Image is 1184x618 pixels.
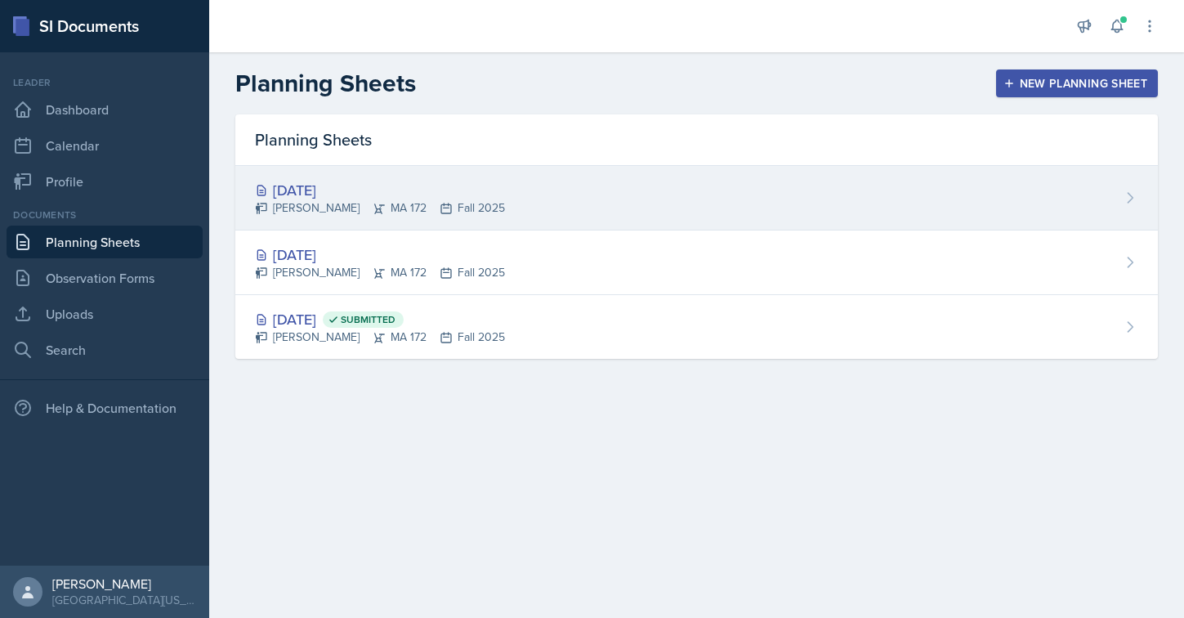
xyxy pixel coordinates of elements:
div: [PERSON_NAME] MA 172 Fall 2025 [255,264,505,281]
div: Leader [7,75,203,90]
div: Planning Sheets [235,114,1158,166]
a: Uploads [7,298,203,330]
a: Dashboard [7,93,203,126]
a: Profile [7,165,203,198]
a: [DATE] [PERSON_NAME]MA 172Fall 2025 [235,231,1158,295]
button: New Planning Sheet [996,69,1158,97]
h2: Planning Sheets [235,69,416,98]
a: Planning Sheets [7,226,203,258]
a: Calendar [7,129,203,162]
div: [PERSON_NAME] MA 172 Fall 2025 [255,199,505,217]
div: Help & Documentation [7,392,203,424]
a: Observation Forms [7,262,203,294]
a: [DATE] [PERSON_NAME]MA 172Fall 2025 [235,166,1158,231]
div: [PERSON_NAME] MA 172 Fall 2025 [255,329,505,346]
a: Search [7,334,203,366]
div: Documents [7,208,203,222]
div: New Planning Sheet [1007,77,1147,90]
div: [DATE] [255,179,505,201]
span: Submitted [341,313,395,326]
a: [DATE] Submitted [PERSON_NAME]MA 172Fall 2025 [235,295,1158,359]
div: [GEOGRAPHIC_DATA][US_STATE] in [GEOGRAPHIC_DATA] [52,592,196,608]
div: [DATE] [255,308,505,330]
div: [PERSON_NAME] [52,575,196,592]
div: [DATE] [255,244,505,266]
